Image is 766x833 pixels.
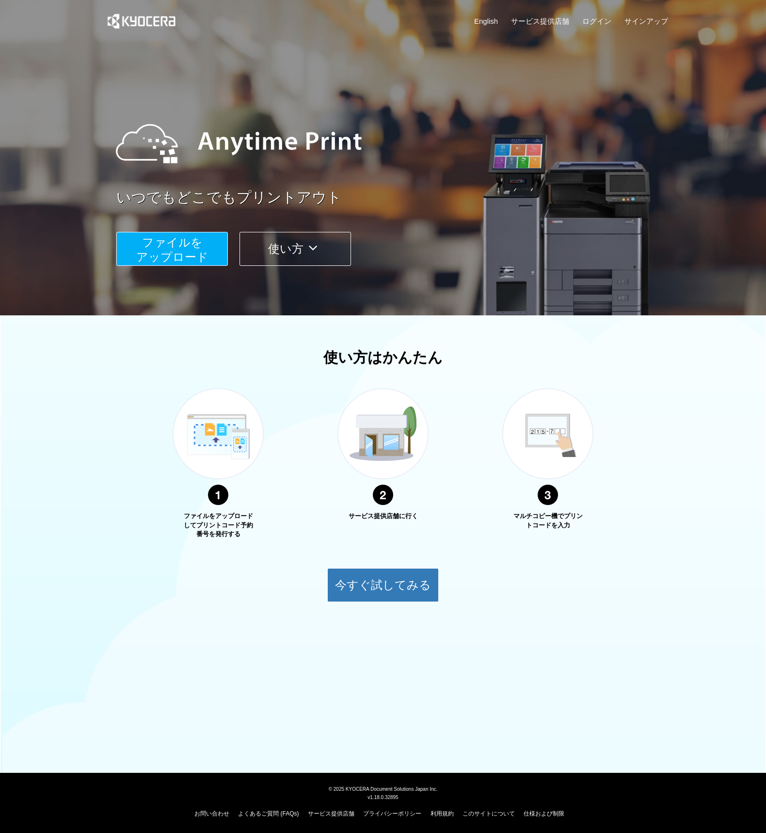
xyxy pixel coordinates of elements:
[431,810,454,817] a: 利用規約
[308,810,354,817] a: サービス提供店舗
[136,236,208,263] span: ファイルを ​​アップロード
[116,232,228,266] button: ファイルを​​アップロード
[511,512,584,530] p: マルチコピー機でプリントコードを入力
[238,810,299,817] a: よくあるご質問 (FAQs)
[363,810,421,817] a: プライバシーポリシー
[239,232,351,266] button: 使い方
[463,810,515,817] a: このサイトについて
[327,568,439,602] button: 今すぐ試してみる
[474,16,498,26] a: English
[524,810,564,817] a: 仕様および制限
[116,187,674,208] a: いつでもどこでもプリントアウト
[194,810,229,817] a: お問い合わせ
[511,16,569,26] a: サービス提供店舗
[329,785,438,792] span: © 2025 KYOCERA Document Solutions Japan Inc.
[582,16,611,26] a: ログイン
[624,16,668,26] a: サインアップ
[182,512,255,539] p: ファイルをアップロードしてプリントコード予約番号を発行する
[347,512,419,521] p: サービス提供店舗に行く
[367,794,398,800] span: v1.18.0.32895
